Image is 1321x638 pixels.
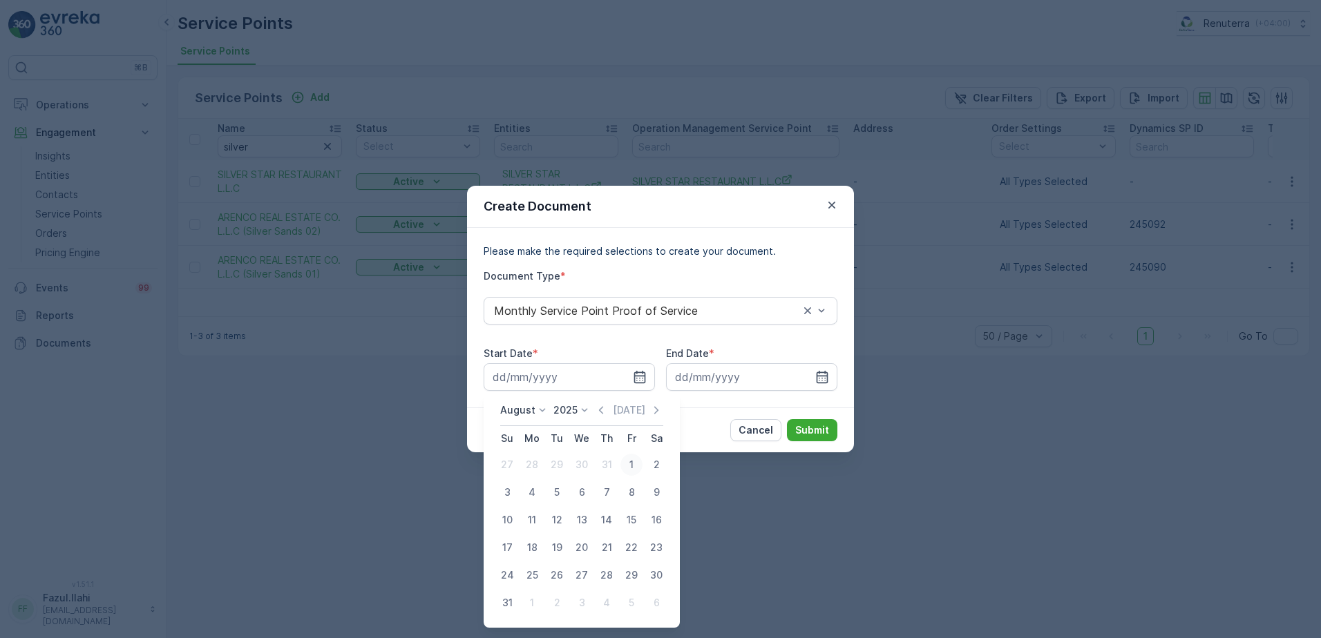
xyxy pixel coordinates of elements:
[596,454,618,476] div: 31
[484,244,837,258] p: Please make the required selections to create your document.
[546,536,568,559] div: 19
[495,426,520,451] th: Sunday
[521,509,543,531] div: 11
[521,536,543,559] div: 18
[571,509,593,531] div: 13
[521,564,543,586] div: 25
[496,454,518,476] div: 27
[594,426,619,451] th: Thursday
[571,536,593,559] div: 20
[730,419,781,441] button: Cancel
[571,454,593,476] div: 30
[739,423,773,437] p: Cancel
[484,347,533,359] label: Start Date
[520,426,544,451] th: Monday
[620,509,643,531] div: 15
[496,564,518,586] div: 24
[521,454,543,476] div: 28
[546,481,568,503] div: 5
[546,564,568,586] div: 26
[645,454,667,476] div: 2
[496,536,518,559] div: 17
[544,426,569,451] th: Tuesday
[620,592,643,614] div: 5
[546,454,568,476] div: 29
[613,403,645,417] p: [DATE]
[645,481,667,503] div: 9
[521,592,543,614] div: 1
[496,481,518,503] div: 3
[596,481,618,503] div: 7
[484,270,560,282] label: Document Type
[666,363,837,391] input: dd/mm/yyyy
[571,564,593,586] div: 27
[569,426,594,451] th: Wednesday
[645,536,667,559] div: 23
[620,481,643,503] div: 8
[553,403,578,417] p: 2025
[571,481,593,503] div: 6
[596,592,618,614] div: 4
[521,481,543,503] div: 4
[620,536,643,559] div: 22
[644,426,669,451] th: Saturday
[546,509,568,531] div: 12
[500,403,535,417] p: August
[620,454,643,476] div: 1
[496,592,518,614] div: 31
[787,419,837,441] button: Submit
[795,423,829,437] p: Submit
[596,536,618,559] div: 21
[645,509,667,531] div: 16
[484,363,655,391] input: dd/mm/yyyy
[484,197,591,216] p: Create Document
[496,509,518,531] div: 10
[666,347,709,359] label: End Date
[619,426,644,451] th: Friday
[571,592,593,614] div: 3
[596,509,618,531] div: 14
[620,564,643,586] div: 29
[645,564,667,586] div: 30
[596,564,618,586] div: 28
[546,592,568,614] div: 2
[645,592,667,614] div: 6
